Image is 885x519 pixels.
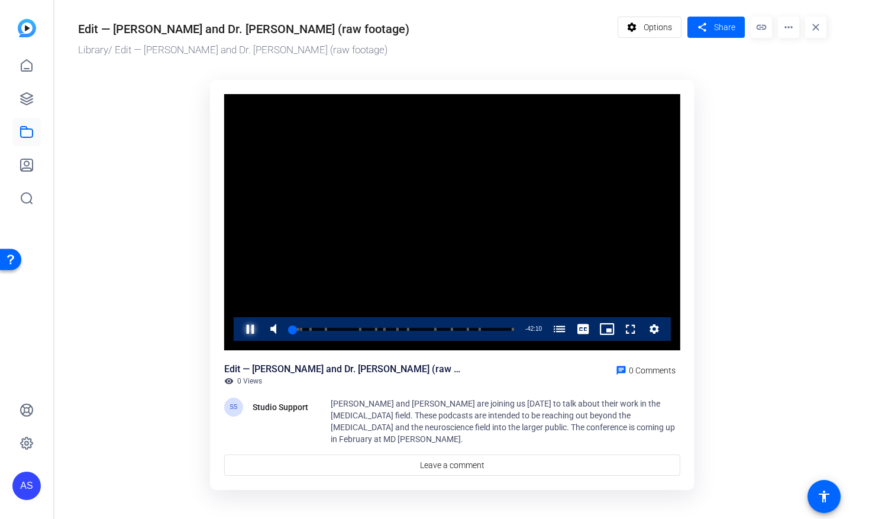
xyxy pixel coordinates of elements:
[78,20,409,38] div: Edit — [PERSON_NAME] and Dr. [PERSON_NAME] (raw footage)
[695,20,709,36] mat-icon: share
[571,317,595,341] button: Captions
[618,17,682,38] button: Options
[420,459,485,472] span: Leave a comment
[616,365,626,376] mat-icon: chat
[527,325,542,332] span: 42:10
[687,17,745,38] button: Share
[224,376,234,386] mat-icon: visibility
[262,317,286,341] button: Mute
[619,317,642,341] button: Fullscreen
[611,362,680,376] a: 0 Comments
[548,317,571,341] button: Chapters
[625,16,639,38] mat-icon: settings
[292,328,513,331] div: Progress Bar
[805,17,826,38] mat-icon: close
[238,317,262,341] button: Pause
[751,17,772,38] mat-icon: link
[78,44,108,56] a: Library
[237,376,262,386] span: 0 Views
[224,94,680,351] div: Video Player
[253,400,312,414] div: Studio Support
[224,398,243,417] div: SS
[331,399,675,444] span: [PERSON_NAME] and [PERSON_NAME] are joining us [DATE] to talk about their work in the [MEDICAL_DA...
[224,362,461,376] div: Edit — [PERSON_NAME] and Dr. [PERSON_NAME] (raw footage)
[595,317,619,341] button: Picture-in-Picture
[525,325,527,332] span: -
[18,19,36,37] img: blue-gradient.svg
[629,366,676,375] span: 0 Comments
[778,17,799,38] mat-icon: more_horiz
[224,454,680,476] a: Leave a comment
[12,472,41,500] div: AS
[714,21,735,34] span: Share
[817,489,831,504] mat-icon: accessibility
[78,43,612,58] div: / Edit — [PERSON_NAME] and Dr. [PERSON_NAME] (raw footage)
[644,16,672,38] span: Options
